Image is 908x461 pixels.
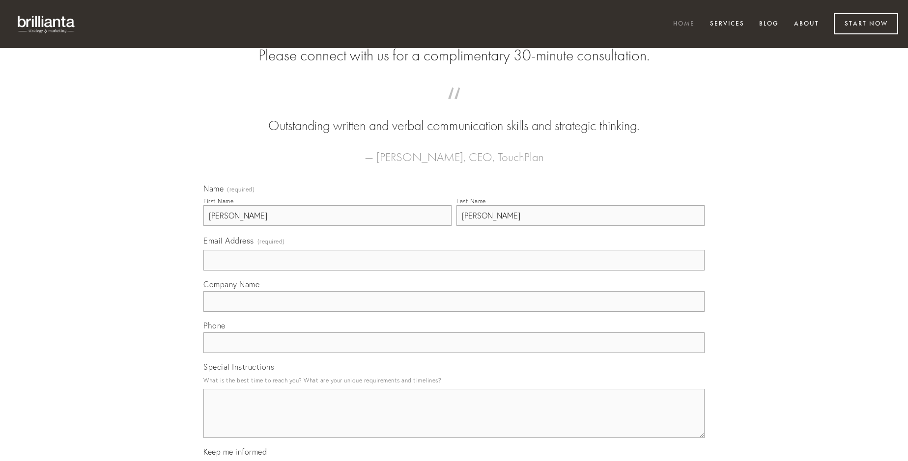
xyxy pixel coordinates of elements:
[257,235,285,248] span: (required)
[227,187,255,192] span: (required)
[219,136,689,167] figcaption: — [PERSON_NAME], CEO, TouchPlan
[456,197,486,205] div: Last Name
[667,16,701,32] a: Home
[219,97,689,116] span: “
[10,10,84,38] img: brillianta - research, strategy, marketing
[203,197,233,205] div: First Name
[219,97,689,136] blockquote: Outstanding written and verbal communication skills and strategic thinking.
[203,279,259,289] span: Company Name
[203,184,224,193] span: Name
[704,16,751,32] a: Services
[203,236,254,245] span: Email Address
[203,362,274,372] span: Special Instructions
[203,374,705,387] p: What is the best time to reach you? What are your unique requirements and timelines?
[203,46,705,65] h2: Please connect with us for a complimentary 30-minute consultation.
[203,447,267,457] span: Keep me informed
[788,16,825,32] a: About
[753,16,785,32] a: Blog
[203,321,226,330] span: Phone
[834,13,898,34] a: Start Now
